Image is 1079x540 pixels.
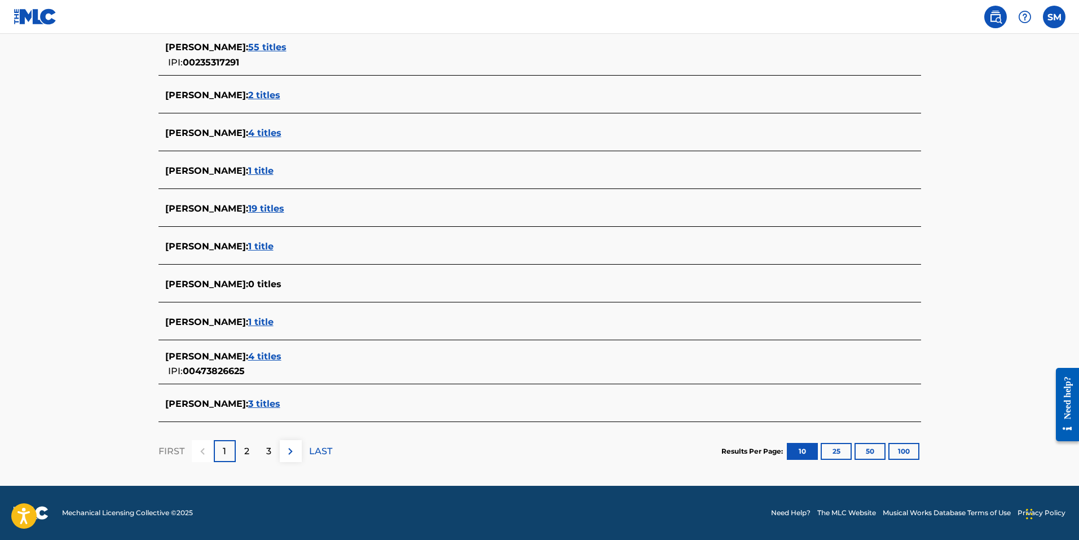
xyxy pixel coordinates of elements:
[721,446,786,456] p: Results Per Page:
[821,443,852,460] button: 25
[183,366,245,376] span: 00473826625
[248,241,274,252] span: 1 title
[165,90,248,100] span: [PERSON_NAME] :
[14,506,49,520] img: logo
[248,90,280,100] span: 2 titles
[248,42,287,52] span: 55 titles
[1018,508,1065,518] a: Privacy Policy
[771,508,811,518] a: Need Help?
[1047,359,1079,450] iframe: Resource Center
[248,317,274,327] span: 1 title
[284,445,297,458] img: right
[165,241,248,252] span: [PERSON_NAME] :
[223,445,226,458] p: 1
[989,10,1002,24] img: search
[165,398,248,409] span: [PERSON_NAME] :
[888,443,919,460] button: 100
[1043,6,1065,28] div: User Menu
[165,42,248,52] span: [PERSON_NAME] :
[1014,6,1036,28] div: Help
[855,443,886,460] button: 50
[1023,486,1079,540] iframe: Chat Widget
[817,508,876,518] a: The MLC Website
[244,445,249,458] p: 2
[248,203,284,214] span: 19 titles
[1018,10,1032,24] img: help
[62,508,193,518] span: Mechanical Licensing Collective © 2025
[309,445,332,458] p: LAST
[165,317,248,327] span: [PERSON_NAME] :
[248,165,274,176] span: 1 title
[14,8,57,25] img: MLC Logo
[165,203,248,214] span: [PERSON_NAME] :
[883,508,1011,518] a: Musical Works Database Terms of Use
[984,6,1007,28] a: Public Search
[165,128,248,138] span: [PERSON_NAME] :
[168,366,183,376] span: IPI:
[158,445,184,458] p: FIRST
[248,351,281,362] span: 4 titles
[787,443,818,460] button: 10
[165,165,248,176] span: [PERSON_NAME] :
[165,351,248,362] span: [PERSON_NAME] :
[248,279,281,289] span: 0 titles
[165,279,248,289] span: [PERSON_NAME] :
[248,128,281,138] span: 4 titles
[248,398,280,409] span: 3 titles
[168,57,183,68] span: IPI:
[183,57,239,68] span: 00235317291
[266,445,271,458] p: 3
[1026,497,1033,531] div: Drag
